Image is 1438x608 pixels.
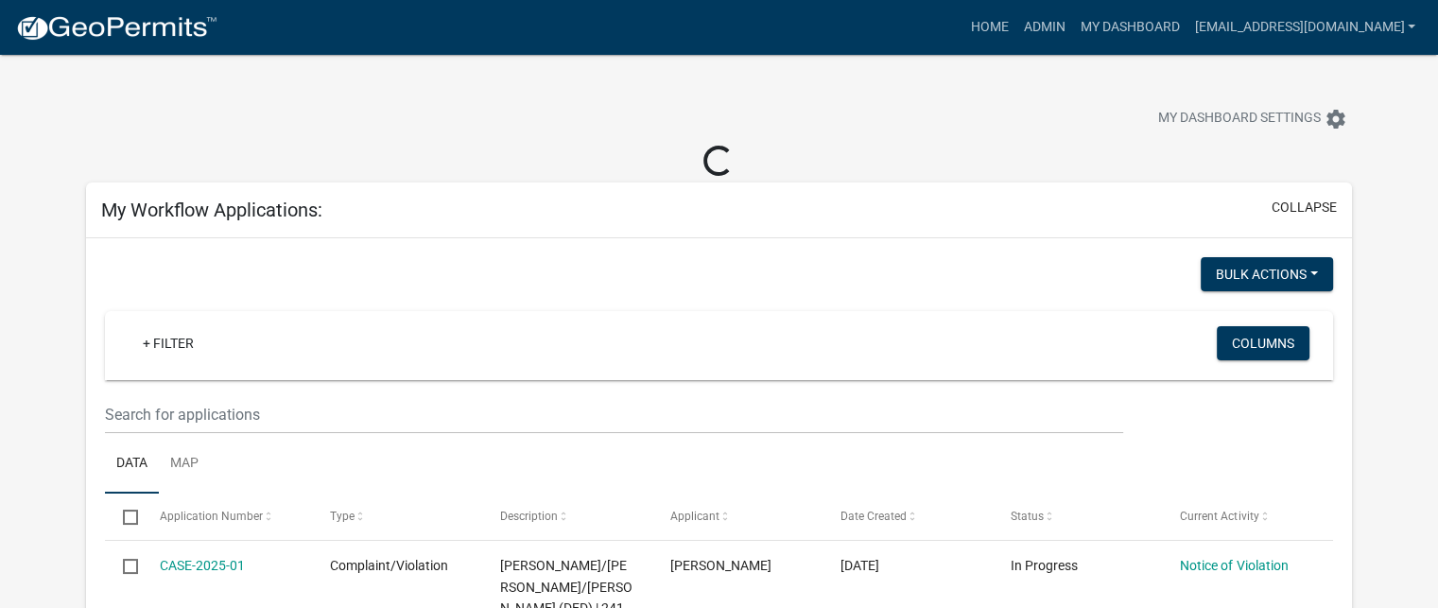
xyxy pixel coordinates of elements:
a: [EMAIL_ADDRESS][DOMAIN_NAME] [1187,9,1423,45]
span: In Progress [1010,558,1077,573]
span: Eric Dursky [669,558,771,573]
span: Current Activity [1180,510,1258,523]
span: Status [1010,510,1043,523]
span: Applicant [669,510,719,523]
a: My Dashboard [1072,9,1187,45]
datatable-header-cell: Applicant [651,494,822,539]
span: Type [330,510,355,523]
button: Bulk Actions [1201,257,1333,291]
span: Application Number [160,510,263,523]
datatable-header-cell: Application Number [141,494,311,539]
span: Complaint/Violation [330,558,448,573]
a: CASE-2025-01 [160,558,245,573]
datatable-header-cell: Status [992,494,1162,539]
a: Admin [1015,9,1072,45]
button: My Dashboard Settingssettings [1143,100,1362,137]
span: Description [500,510,558,523]
a: Notice of Violation [1180,558,1288,573]
datatable-header-cell: Current Activity [1162,494,1332,539]
a: Data [105,434,159,495]
button: collapse [1272,198,1337,217]
datatable-header-cell: Select [105,494,141,539]
span: Date Created [840,510,906,523]
a: Map [159,434,210,495]
datatable-header-cell: Date Created [822,494,992,539]
span: My Dashboard Settings [1158,108,1321,130]
span: 07/30/2025 [840,558,878,573]
datatable-header-cell: Type [311,494,481,539]
h5: My Workflow Applications: [101,199,322,221]
input: Search for applications [105,395,1123,434]
button: Columns [1217,326,1309,360]
a: + Filter [128,326,209,360]
datatable-header-cell: Description [481,494,651,539]
a: Home [962,9,1015,45]
i: settings [1325,108,1347,130]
